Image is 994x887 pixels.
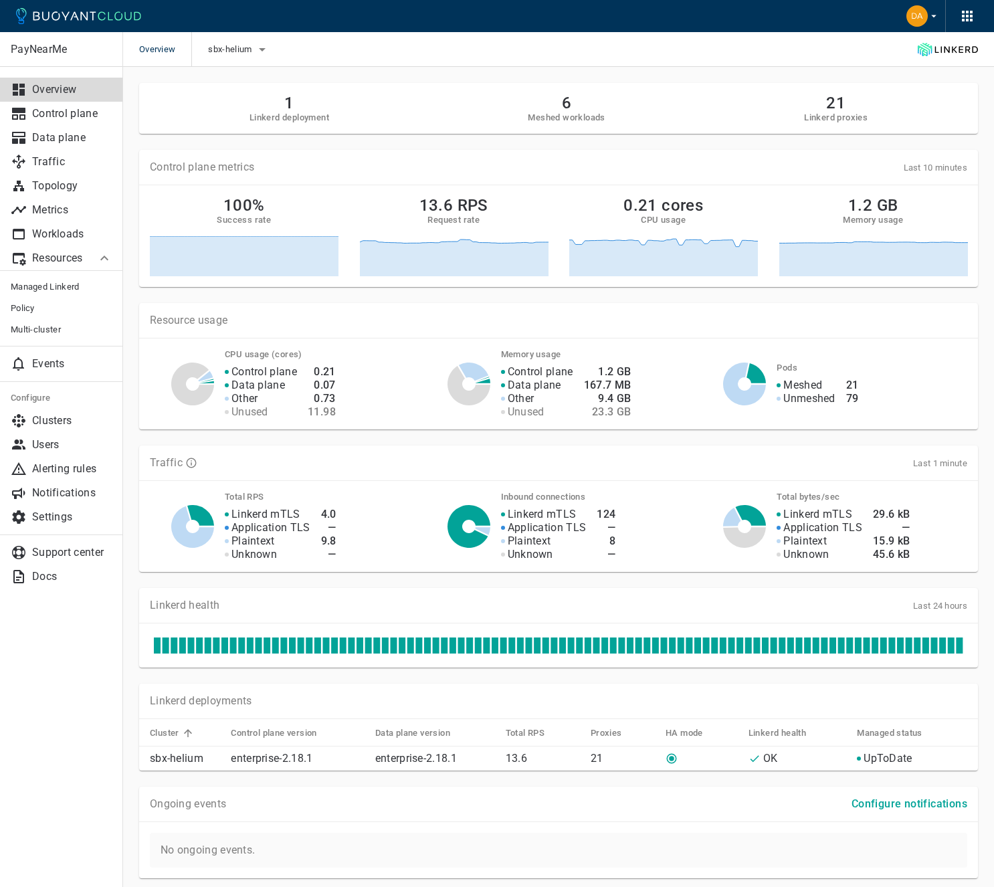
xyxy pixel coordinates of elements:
p: Clusters [32,414,112,427]
span: Last 24 hours [913,601,967,611]
h5: Success rate [217,215,271,225]
h2: 0.21 cores [623,196,703,215]
h2: 6 [528,94,605,112]
span: HA mode [666,727,720,739]
p: Linkerd mTLS [231,508,300,521]
p: Plaintext [508,534,551,548]
p: Data plane [508,379,561,392]
p: Control plane metrics [150,161,254,174]
p: No ongoing events. [150,833,967,868]
p: Plaintext [231,534,275,548]
p: Workloads [32,227,112,241]
h2: 100% [223,196,265,215]
h4: 79 [846,392,859,405]
p: Metrics [32,203,112,217]
p: 13.6 [506,752,580,765]
p: UpToDate [864,752,912,765]
h2: 13.6 RPS [419,196,488,215]
span: Total RPS [506,727,563,739]
h4: 45.6 kB [873,548,910,561]
p: Unmeshed [783,392,835,405]
h4: 9.4 GB [584,392,631,405]
p: PayNearMe [11,43,112,56]
p: Unused [508,405,544,419]
h4: 0.73 [308,392,336,405]
span: Data plane version [375,727,468,739]
h4: Configure notifications [852,797,967,811]
p: Topology [32,179,112,193]
h5: Meshed workloads [528,112,605,123]
h4: 124 [597,508,615,521]
h4: — [597,548,615,561]
h4: 4.0 [321,508,336,521]
h4: — [597,521,615,534]
h2: 1 [250,94,329,112]
button: sbx-helium [208,39,270,60]
svg: TLS data is compiled from traffic seen by Linkerd proxies. RPS and TCP bytes reflect both inbound... [185,457,197,469]
h5: Cluster [150,728,179,738]
h2: 21 [804,94,868,112]
p: Control plane [231,365,297,379]
p: Data plane [231,379,285,392]
p: Traffic [150,456,183,470]
h5: Request rate [427,215,480,225]
p: Plaintext [783,534,827,548]
h4: — [873,521,910,534]
h5: Managed status [857,728,922,738]
p: Linkerd mTLS [783,508,852,521]
p: Resources [32,252,86,265]
h5: Configure [11,393,112,403]
span: Last 10 minutes [904,163,968,173]
p: Unused [231,405,268,419]
p: Application TLS [783,521,862,534]
span: Managed Linkerd [11,282,112,292]
h5: Linkerd health [749,728,807,738]
span: Proxies [591,727,639,739]
h4: 11.98 [308,405,336,419]
p: Linkerd deployments [150,694,252,708]
a: 0.21 coresCPU usage [569,196,758,276]
span: Last 1 minute [913,458,967,468]
span: Policy [11,303,112,314]
a: 1.2 GBMemory usage [779,196,968,276]
h4: 0.07 [308,379,336,392]
p: OK [763,752,778,765]
a: 13.6 RPSRequest rate [360,196,549,276]
a: enterprise-2.18.1 [375,752,457,765]
h4: 0.21 [308,365,336,379]
h5: Memory usage [843,215,903,225]
h5: Proxies [591,728,622,738]
h5: Linkerd proxies [804,112,868,123]
h2: 1.2 GB [848,196,898,215]
p: Control plane [508,365,573,379]
h4: 21 [846,379,859,392]
h5: Linkerd deployment [250,112,329,123]
p: Application TLS [508,521,587,534]
a: enterprise-2.18.1 [231,752,312,765]
h5: Total RPS [506,728,545,738]
span: Cluster [150,727,197,739]
p: Alerting rules [32,462,112,476]
a: 100%Success rate [150,196,338,276]
button: Configure notifications [846,792,973,816]
span: Linkerd health [749,727,824,739]
p: Settings [32,510,112,524]
p: Other [508,392,534,405]
h5: Control plane version [231,728,316,738]
p: Control plane [32,107,112,120]
p: Resource usage [150,314,967,327]
span: Control plane version [231,727,334,739]
p: Application TLS [231,521,310,534]
span: Managed status [857,727,940,739]
h4: 167.7 MB [584,379,631,392]
p: Meshed [783,379,822,392]
p: Linkerd health [150,599,219,612]
p: Ongoing events [150,797,226,811]
p: Unknown [508,548,553,561]
p: Other [231,392,258,405]
p: Data plane [32,131,112,144]
h5: CPU usage [641,215,686,225]
h4: 9.8 [321,534,336,548]
h5: HA mode [666,728,703,738]
h5: Data plane version [375,728,450,738]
